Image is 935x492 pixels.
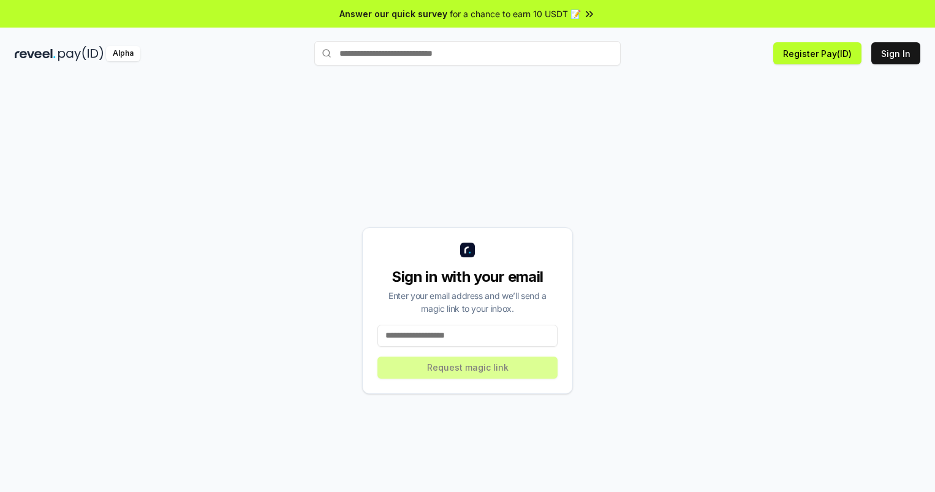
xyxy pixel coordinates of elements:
span: for a chance to earn 10 USDT 📝 [450,7,581,20]
button: Register Pay(ID) [773,42,861,64]
div: Sign in with your email [377,267,558,287]
div: Enter your email address and we’ll send a magic link to your inbox. [377,289,558,315]
img: pay_id [58,46,104,61]
span: Answer our quick survey [339,7,447,20]
button: Sign In [871,42,920,64]
img: logo_small [460,243,475,257]
img: reveel_dark [15,46,56,61]
div: Alpha [106,46,140,61]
